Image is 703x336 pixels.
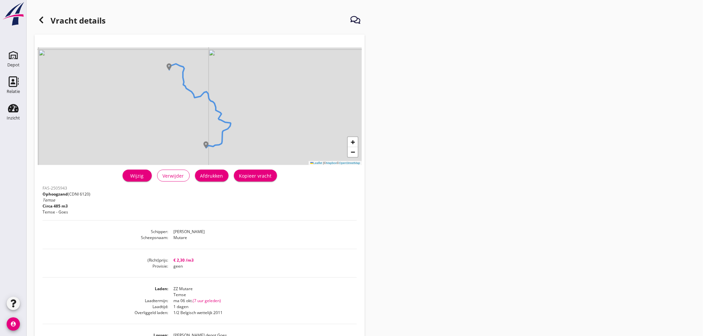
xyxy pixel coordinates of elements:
img: Marker [166,63,172,70]
div: Wijzig [128,172,147,179]
button: Verwijder [157,170,190,182]
div: Afdrukken [200,172,223,179]
p: (CDNI 6120) [43,191,90,197]
div: Verwijder [163,172,184,179]
dd: Mutare [168,235,357,241]
dt: (Richt)prijs [43,257,168,263]
span: + [351,138,355,146]
div: Relatie [7,89,20,94]
h1: Vracht details [35,13,106,29]
p: Temse - Goes [43,209,90,215]
span: − [351,148,355,156]
dt: Laadtermijn [43,298,168,304]
span: Ophoogzand [43,191,68,197]
dd: geen [168,263,357,269]
dt: Scheepsnaam [43,235,168,241]
dd: ma 06 okt. [168,298,357,304]
div: Depot [7,63,20,67]
span: FAS-2505943 [43,185,67,191]
a: Leaflet [310,161,322,165]
a: Zoom in [348,137,358,147]
dd: 1 dagen [168,304,357,310]
span: Temse [43,197,55,203]
button: Afdrukken [195,170,229,182]
a: Wijzig [123,170,152,182]
span: (7 uur geleden) [193,298,221,303]
dd: € 2,30 /m3 [168,257,357,263]
dd: [PERSON_NAME] [168,229,357,235]
dt: Overliggeld laden [43,310,168,316]
button: Kopieer vracht [234,170,277,182]
dt: Laadtijd [43,304,168,310]
dd: ZZ Mutare Temse [168,286,357,298]
i: account_circle [7,317,20,331]
div: Kopieer vracht [239,172,272,179]
a: OpenStreetMap [339,161,360,165]
a: Mapbox [326,161,337,165]
div: Inzicht [7,116,20,120]
dt: Provisie [43,263,168,269]
span: | [323,161,324,165]
p: Circa 485 m3 [43,203,90,209]
dt: Laden [43,286,168,298]
dd: 1/2 Belgisch wettelijk 2011 [168,310,357,316]
img: Marker [203,141,209,148]
dt: Schipper [43,229,168,235]
div: © © [309,161,362,165]
img: logo-small.a267ee39.svg [1,2,25,26]
a: Zoom out [348,147,358,157]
